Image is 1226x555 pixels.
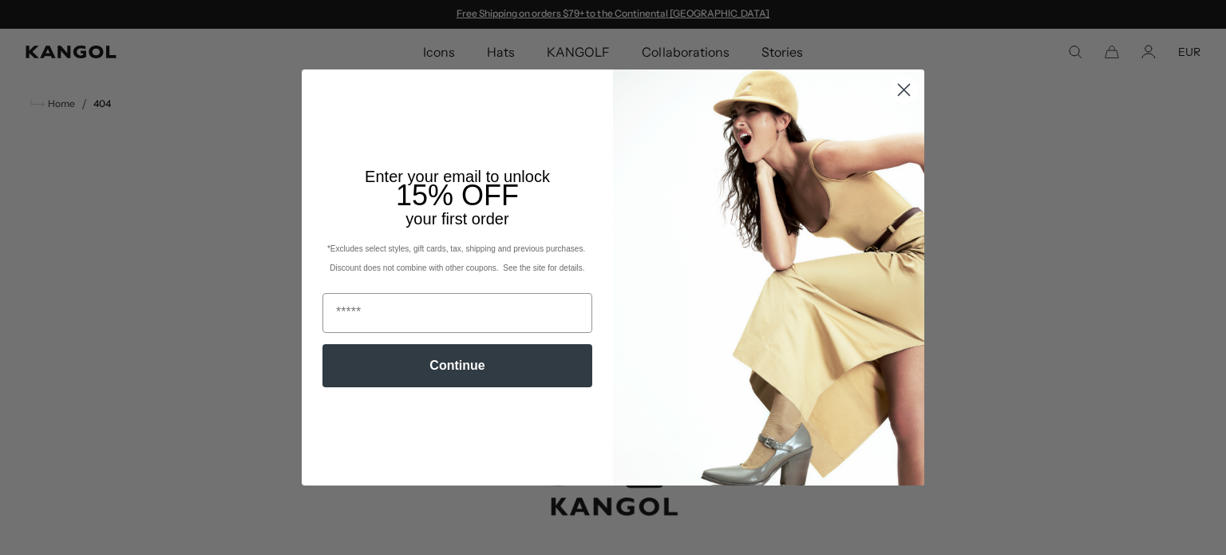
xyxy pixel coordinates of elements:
img: 93be19ad-e773-4382-80b9-c9d740c9197f.jpeg [613,69,924,485]
span: *Excludes select styles, gift cards, tax, shipping and previous purchases. Discount does not comb... [327,244,587,272]
input: Email [322,293,592,333]
span: 15% OFF [396,179,519,212]
button: Close dialog [890,76,918,104]
span: Enter your email to unlock [365,168,550,185]
button: Continue [322,344,592,387]
span: your first order [405,210,508,228]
